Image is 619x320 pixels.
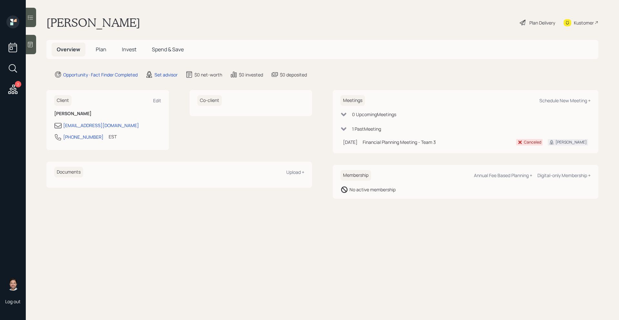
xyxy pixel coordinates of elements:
[54,111,161,116] h6: [PERSON_NAME]
[349,186,396,193] div: No active membership
[122,46,136,53] span: Invest
[239,71,263,78] div: $0 invested
[63,71,138,78] div: Opportunity · Fact Finder Completed
[109,133,117,140] div: EST
[363,139,511,145] div: Financial Planning Meeting - Team 3
[5,298,21,305] div: Log out
[152,46,184,53] span: Spend & Save
[197,95,222,106] h6: Co-client
[96,46,106,53] span: Plan
[54,167,83,177] h6: Documents
[529,19,555,26] div: Plan Delivery
[280,71,307,78] div: $0 deposited
[539,97,591,104] div: Schedule New Meeting +
[6,278,19,291] img: michael-russo-headshot.png
[46,15,140,30] h1: [PERSON_NAME]
[474,172,532,178] div: Annual Fee Based Planning +
[343,139,358,145] div: [DATE]
[15,81,21,87] div: 2
[63,134,103,140] div: [PHONE_NUMBER]
[57,46,80,53] span: Overview
[340,170,371,181] h6: Membership
[194,71,222,78] div: $0 net-worth
[352,125,381,132] div: 1 Past Meeting
[153,97,161,104] div: Edit
[574,19,594,26] div: Kustomer
[340,95,365,106] h6: Meetings
[54,95,72,106] h6: Client
[63,122,139,129] div: [EMAIL_ADDRESS][DOMAIN_NAME]
[537,172,591,178] div: Digital-only Membership +
[286,169,304,175] div: Upload +
[154,71,178,78] div: Set advisor
[524,139,541,145] div: Canceled
[352,111,396,118] div: 0 Upcoming Meeting s
[555,139,587,145] div: [PERSON_NAME]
